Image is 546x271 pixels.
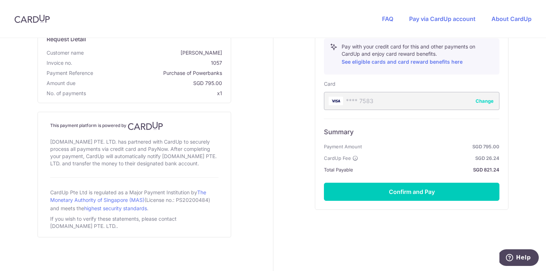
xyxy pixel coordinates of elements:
iframe: Opens a widget where you can find more information [499,249,539,267]
span: Customer name [47,49,84,56]
label: Card [324,80,335,88]
span: Total Payable [324,165,353,174]
div: CardUp Pte Ltd is regulated as a Major Payment Institution by (License no.: PS20200484) and meets... [50,186,218,214]
span: translation missing: en.request_detail [47,35,86,43]
span: 1057 [75,59,222,67]
span: SGD 795.00 [78,80,222,87]
div: [DOMAIN_NAME] PTE. LTD. has partnered with CardUp to securely process all payments via credit car... [50,137,218,169]
span: Invoice no. [47,59,72,67]
a: See eligible cards and card reward benefits here [342,59,463,65]
span: [PERSON_NAME] [87,49,222,56]
a: About CardUp [491,15,532,22]
div: If you wish to verify these statements, please contact [DOMAIN_NAME] PTE. LTD.. [50,214,218,231]
button: Change [476,97,494,105]
h6: Summary [324,128,499,136]
span: Amount due [47,80,75,87]
img: CardUp [14,14,50,23]
a: FAQ [382,15,393,22]
strong: SGD 795.00 [365,142,499,151]
span: Purchase of Powerbanks [96,69,222,77]
img: CardUp [128,122,163,130]
a: The Monetary Authority of Singapore (MAS) [50,189,206,203]
span: x1 [217,90,222,96]
h4: This payment platform is powered by [50,122,218,130]
button: Confirm and Pay [324,183,499,201]
strong: SGD 26.24 [361,154,499,162]
span: CardUp Fee [324,154,351,162]
span: translation missing: en.payment_reference [47,70,93,76]
a: Pay via CardUp account [409,15,476,22]
a: highest security standards [84,205,147,211]
span: No. of payments [47,90,86,97]
span: Payment Amount [324,142,362,151]
strong: SGD 821.24 [356,165,499,174]
p: Pay with your credit card for this and other payments on CardUp and enjoy card reward benefits. [342,43,493,66]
